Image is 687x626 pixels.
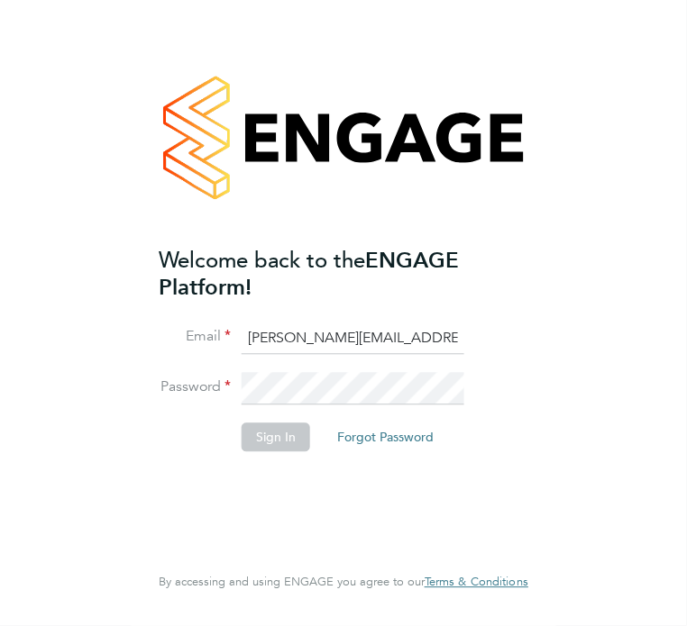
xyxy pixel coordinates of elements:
[159,247,510,301] h2: ENGAGE Platform!
[425,576,528,590] a: Terms & Conditions
[425,575,528,590] span: Terms & Conditions
[323,422,448,451] button: Forgot Password
[159,246,365,274] span: Welcome back to the
[159,378,231,397] label: Password
[242,322,464,355] input: Enter your work email...
[159,328,231,347] label: Email
[159,575,528,590] span: By accessing and using ENGAGE you agree to our
[242,422,310,451] button: Sign In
